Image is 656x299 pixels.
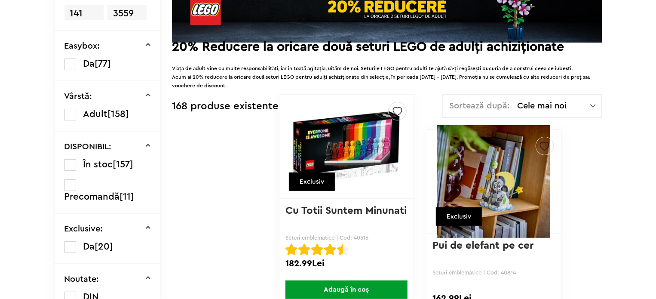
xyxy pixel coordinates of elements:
[311,244,323,256] img: Evaluare cu stele
[285,206,407,216] a: Cu Totii Suntem Minunati
[279,281,414,299] a: Adaugă în coș
[289,173,335,191] div: Exclusiv
[285,258,408,269] div: 182.99Lei
[285,244,297,256] img: Evaluare cu stele
[83,59,95,68] span: Da
[64,275,99,284] p: Noutate:
[298,244,310,256] img: Evaluare cu stele
[290,103,403,190] img: Cu Totii Suntem Minunati
[324,244,336,256] img: Evaluare cu stele
[449,102,510,110] span: Sortează după:
[172,94,279,119] div: 168 produse existente
[285,234,408,241] p: Seturi emblematice | Cod: 40516
[113,160,134,169] span: [157]
[285,281,408,299] span: Adaugă în coș
[64,92,92,101] p: Vârstă:
[120,192,135,201] span: [11]
[64,42,100,50] p: Easybox:
[432,240,533,251] a: Pui de elefant pe cer
[95,59,111,68] span: [77]
[83,160,113,169] span: În stoc
[64,5,104,34] span: 141 Lei
[64,142,112,151] p: DISPONIBIL:
[432,269,555,276] p: Seturi emblematice | Cod: 40814
[436,207,482,226] div: Exclusiv
[172,43,602,51] h2: 20% Reducere la oricare două seturi LEGO de adulți achiziționate
[95,242,113,251] span: [20]
[172,55,602,90] div: Viața de adult vine cu multe responsabilități, iar în toată agitația, uităm de noi. Seturile LEGO...
[337,244,349,256] img: Evaluare cu stele
[517,102,590,110] span: Cele mai noi
[83,109,108,119] span: Adult
[107,5,147,34] span: 3559 Lei
[108,109,129,119] span: [158]
[83,242,95,251] span: Da
[64,192,120,201] span: Precomandă
[437,121,550,242] img: Pui de elefant pe cer
[64,225,103,233] p: Exclusive:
